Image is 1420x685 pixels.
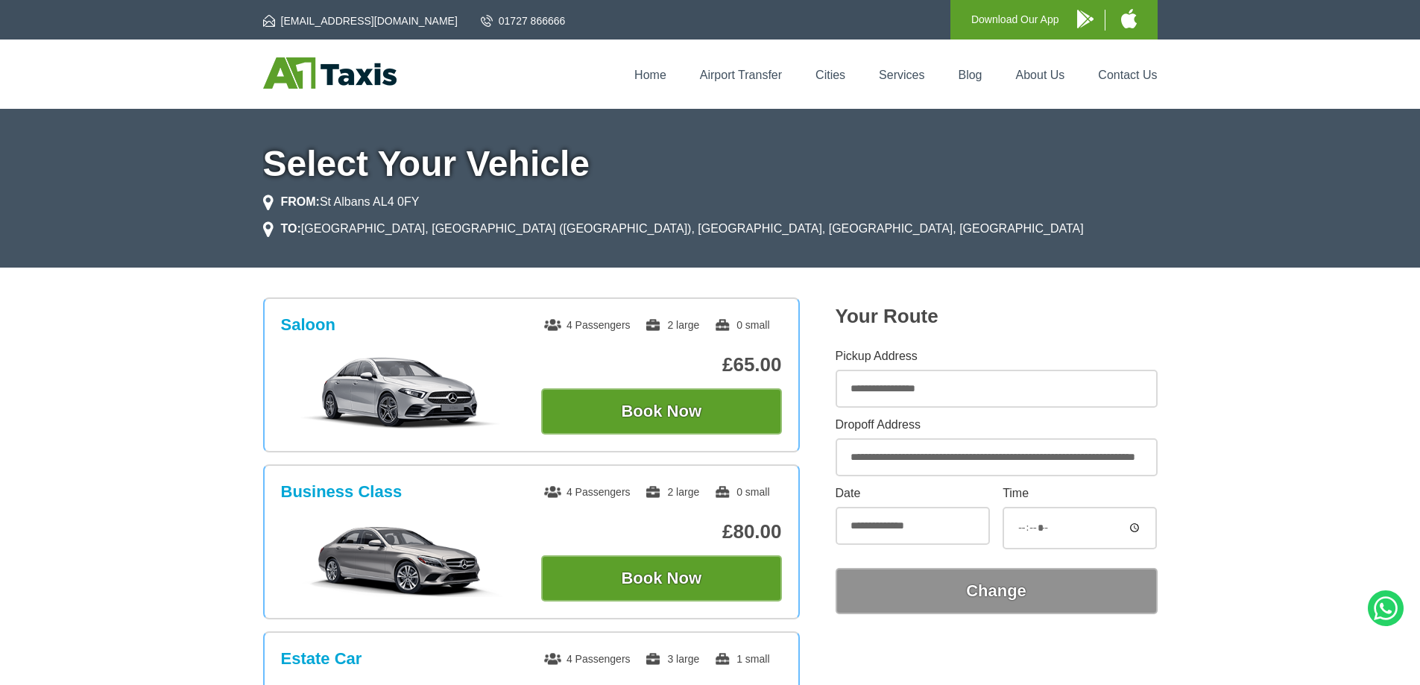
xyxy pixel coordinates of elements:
[481,13,566,28] a: 01727 866666
[263,220,1084,238] li: [GEOGRAPHIC_DATA], [GEOGRAPHIC_DATA] ([GEOGRAPHIC_DATA]), [GEOGRAPHIC_DATA], [GEOGRAPHIC_DATA], [...
[714,653,769,665] span: 1 small
[544,653,631,665] span: 4 Passengers
[714,486,769,498] span: 0 small
[958,69,982,81] a: Blog
[836,419,1158,431] label: Dropoff Address
[879,69,924,81] a: Services
[645,486,699,498] span: 2 large
[544,319,631,331] span: 4 Passengers
[263,57,397,89] img: A1 Taxis St Albans LTD
[263,193,420,211] li: St Albans AL4 0FY
[700,69,782,81] a: Airport Transfer
[281,195,320,208] strong: FROM:
[836,487,990,499] label: Date
[836,568,1158,614] button: Change
[541,353,782,376] p: £65.00
[541,520,782,543] p: £80.00
[1077,10,1094,28] img: A1 Taxis Android App
[288,523,513,597] img: Business Class
[541,388,782,435] button: Book Now
[645,319,699,331] span: 2 large
[714,319,769,331] span: 0 small
[1016,69,1065,81] a: About Us
[281,482,403,502] h3: Business Class
[263,13,458,28] a: [EMAIL_ADDRESS][DOMAIN_NAME]
[645,653,699,665] span: 3 large
[544,486,631,498] span: 4 Passengers
[836,350,1158,362] label: Pickup Address
[541,555,782,602] button: Book Now
[836,305,1158,328] h2: Your Route
[288,356,513,430] img: Saloon
[1121,9,1137,28] img: A1 Taxis iPhone App
[1003,487,1157,499] label: Time
[281,649,362,669] h3: Estate Car
[1098,69,1157,81] a: Contact Us
[815,69,845,81] a: Cities
[634,69,666,81] a: Home
[971,10,1059,29] p: Download Our App
[281,222,301,235] strong: TO:
[263,146,1158,182] h1: Select Your Vehicle
[281,315,335,335] h3: Saloon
